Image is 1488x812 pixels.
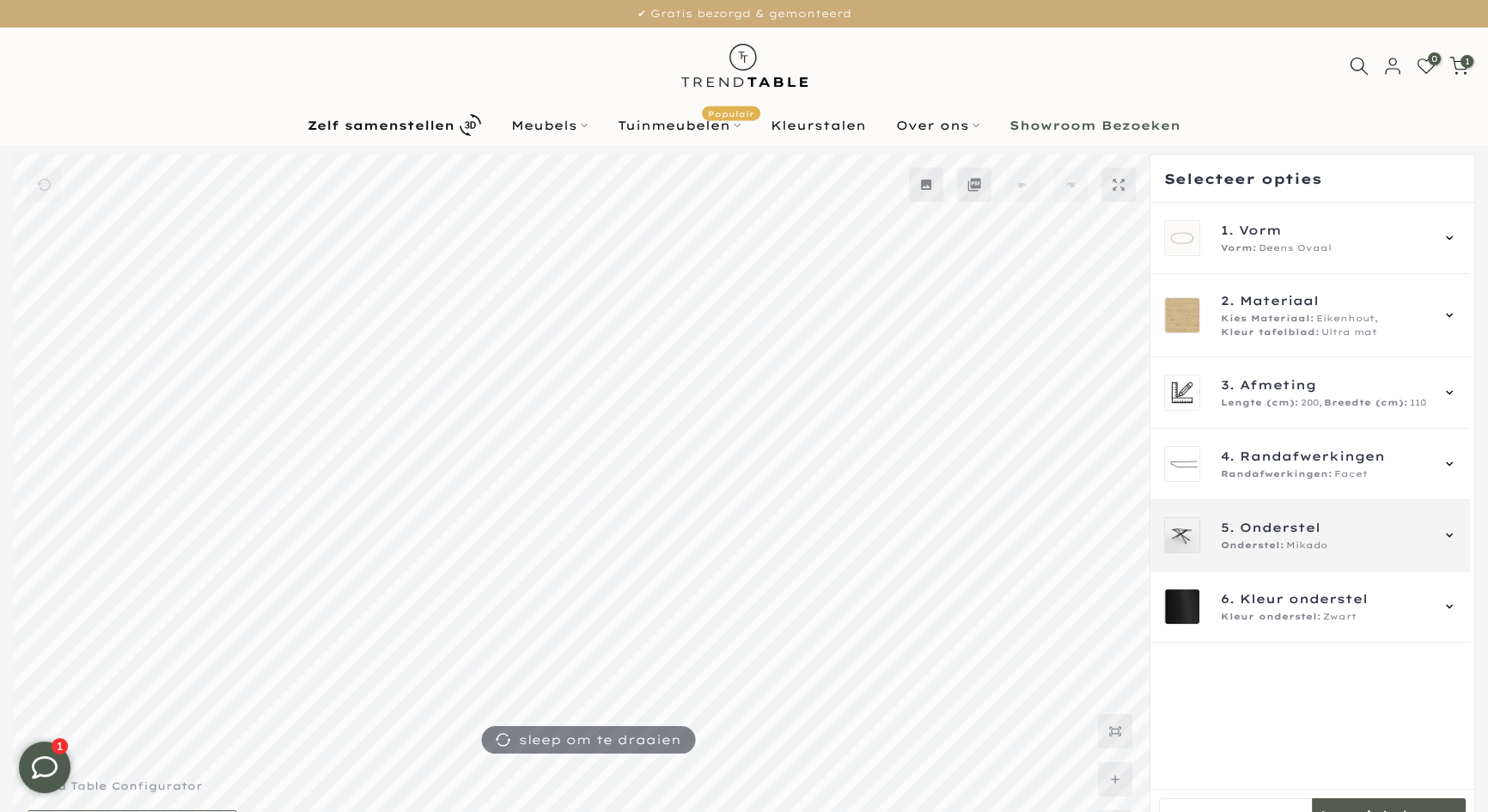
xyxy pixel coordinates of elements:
a: Over ons [881,115,995,136]
a: Meubels [497,115,603,136]
span: Populair [702,106,760,120]
iframe: toggle-frame [2,724,88,810]
b: Showroom Bezoeken [1009,119,1180,131]
a: TuinmeubelenPopulair [603,115,756,136]
span: 1 [1461,55,1473,68]
img: trend-table [669,27,820,104]
a: Zelf samenstellen [293,110,497,140]
span: 0 [1428,52,1441,65]
a: Kleurstalen [756,115,881,136]
a: Showroom Bezoeken [995,115,1196,136]
b: Zelf samenstellen [308,119,454,131]
a: 1 [1449,57,1468,76]
a: 0 [1417,57,1436,76]
p: ✔ Gratis bezorgd & gemonteerd [21,4,1467,23]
